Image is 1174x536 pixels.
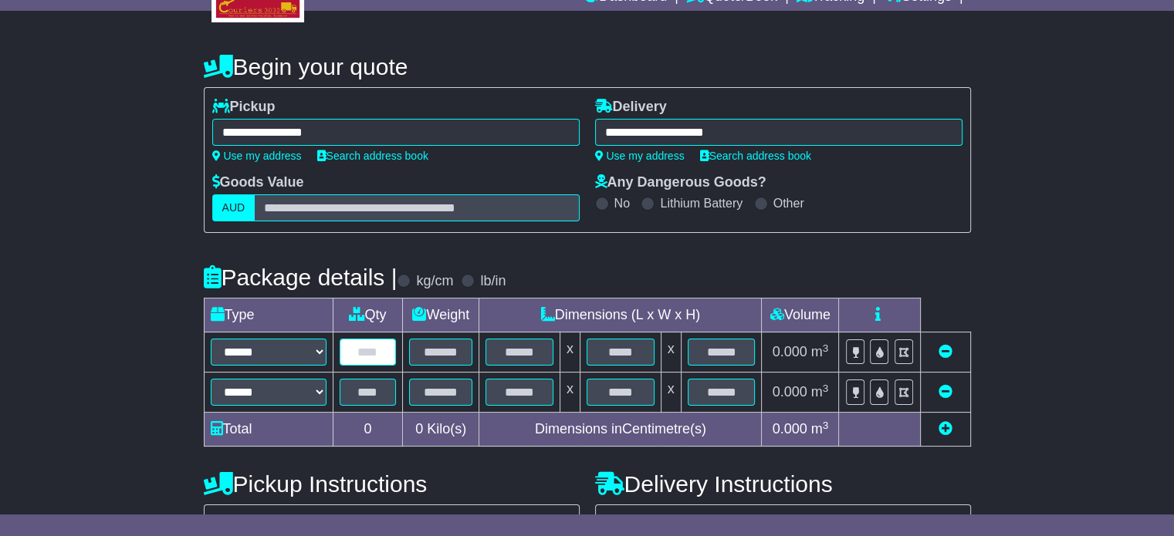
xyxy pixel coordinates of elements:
h4: Package details | [204,265,398,290]
td: Dimensions in Centimetre(s) [479,413,762,447]
td: Total [204,413,333,447]
sup: 3 [823,342,829,354]
a: Remove this item [939,384,952,399]
a: Search address book [317,150,428,162]
sup: 3 [823,420,829,431]
sup: 3 [823,383,829,394]
h4: Begin your quote [204,54,971,79]
span: m [811,384,829,399]
label: kg/cm [416,273,453,290]
a: Remove this item [939,344,952,359]
a: Search address book [700,150,811,162]
td: Volume [762,298,839,332]
label: Goods Value [212,174,304,191]
label: No [614,196,630,211]
td: x [661,332,681,373]
label: Lithium Battery [660,196,743,211]
label: lb/in [480,273,506,290]
span: 0.000 [773,384,807,399]
td: x [560,373,580,413]
a: Add new item [939,421,952,437]
td: Dimensions (L x W x H) [479,298,762,332]
td: 0 [333,413,403,447]
td: Weight [403,298,479,332]
h4: Delivery Instructions [595,471,971,497]
td: Kilo(s) [403,413,479,447]
span: m [811,421,829,437]
span: 0.000 [773,421,807,437]
span: m [811,344,829,359]
td: x [661,373,681,413]
a: Use my address [212,150,302,162]
td: x [560,332,580,373]
label: Other [773,196,804,211]
span: 0.000 [773,344,807,359]
td: Type [204,298,333,332]
span: 0 [415,421,423,437]
a: Use my address [595,150,685,162]
h4: Pickup Instructions [204,471,580,497]
label: Any Dangerous Goods? [595,174,766,191]
label: AUD [212,194,255,221]
td: Qty [333,298,403,332]
label: Pickup [212,99,276,116]
label: Delivery [595,99,667,116]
